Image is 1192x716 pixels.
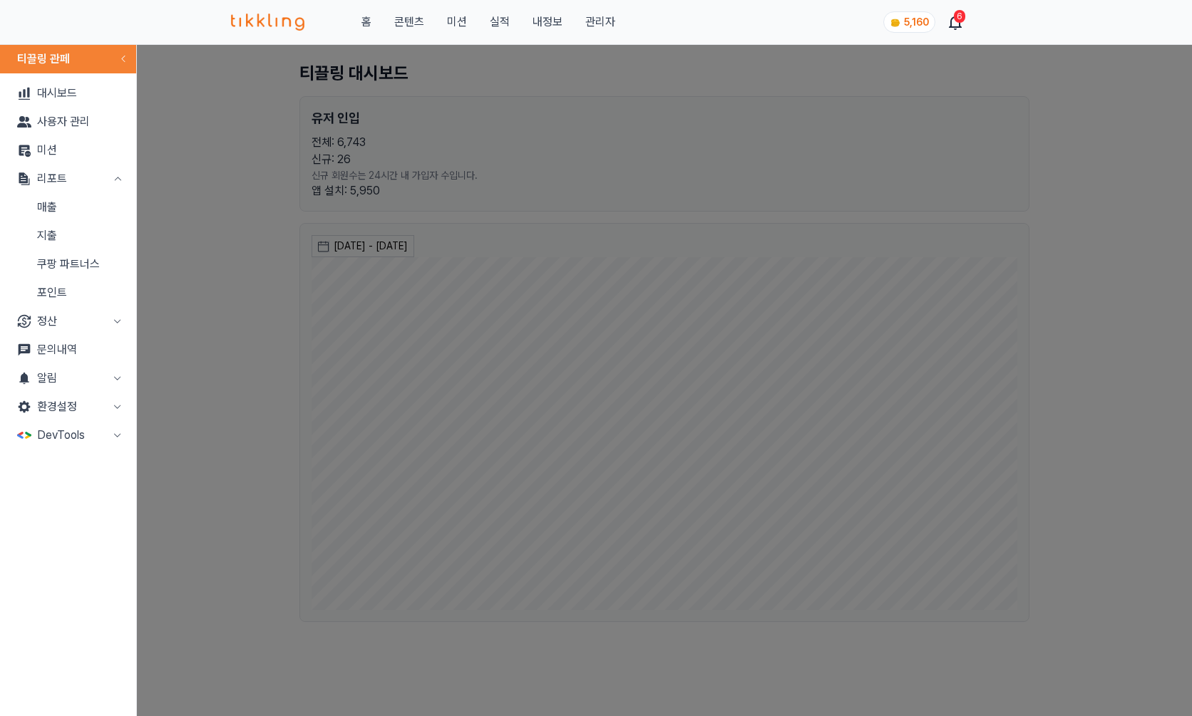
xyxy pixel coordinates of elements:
[6,222,130,250] a: 지출
[6,136,130,165] a: 미션
[890,17,901,28] img: coin
[6,307,130,336] button: 정산
[6,393,130,421] button: 환경설정
[231,14,304,31] img: 티끌링
[6,165,130,193] button: 리포트
[6,364,130,393] button: 알림
[6,79,130,108] a: 대시보드
[6,421,130,450] button: DevTools
[6,250,130,279] a: 쿠팡 파트너스
[954,10,965,23] div: 6
[6,336,130,364] a: 문의내역
[883,11,932,33] a: coin 5,160
[361,14,371,31] a: 홈
[394,14,424,31] a: 콘텐츠
[447,14,467,31] button: 미션
[950,14,961,31] a: 6
[490,14,510,31] a: 실적
[6,279,130,307] a: 포인트
[904,16,929,28] span: 5,160
[6,193,130,222] a: 매출
[585,14,615,31] a: 관리자
[533,14,562,31] a: 내정보
[6,108,130,136] a: 사용자 관리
